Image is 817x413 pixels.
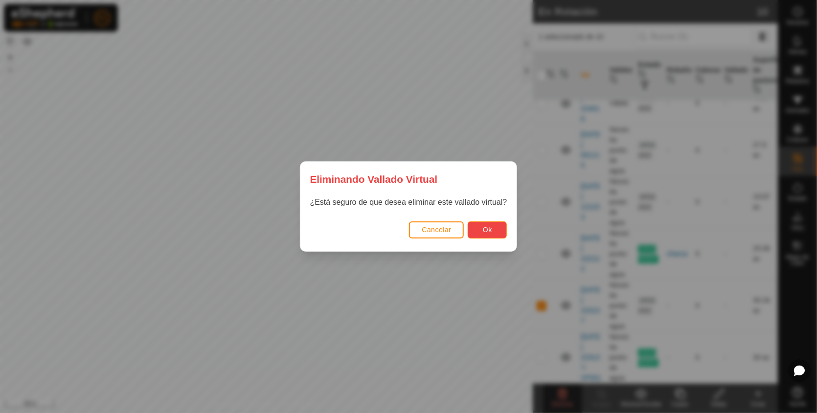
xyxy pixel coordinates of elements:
button: Ok [468,221,507,239]
span: Cancelar [422,226,451,234]
p: ¿Está seguro de que desea eliminar este vallado virtual? [310,196,507,208]
button: Cancelar [409,221,464,239]
span: Eliminando Vallado Virtual [310,172,438,187]
span: Ok [483,226,492,234]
